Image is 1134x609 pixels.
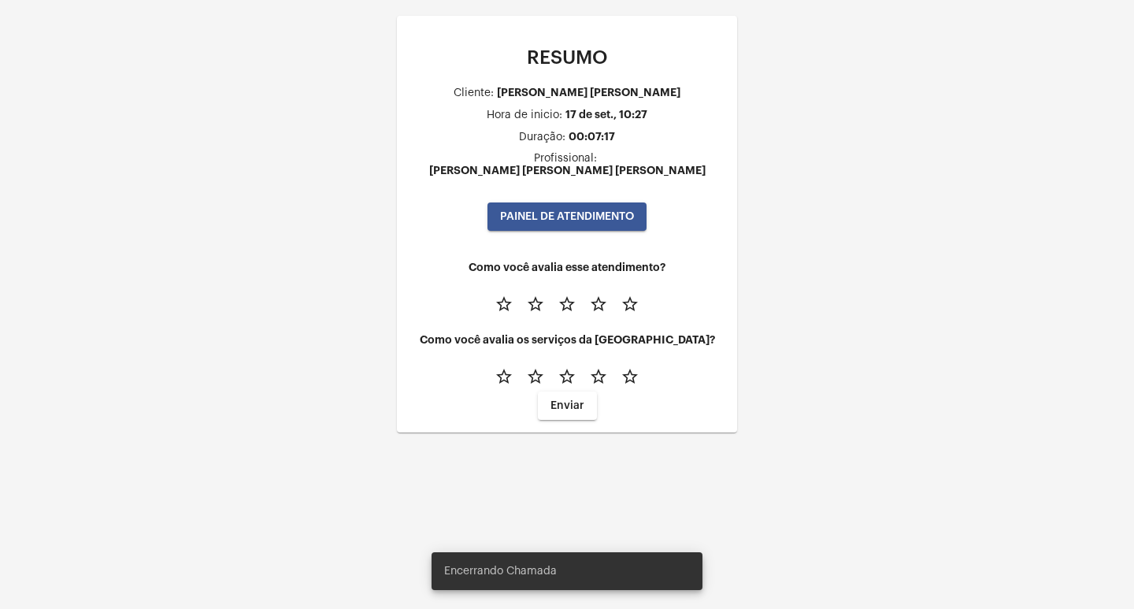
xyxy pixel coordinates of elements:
[495,295,513,314] mat-icon: star_border
[526,367,545,386] mat-icon: star_border
[589,295,608,314] mat-icon: star_border
[565,109,647,121] div: 17 de set., 10:27
[558,295,576,314] mat-icon: star_border
[495,367,513,386] mat-icon: star_border
[487,202,647,231] button: PAINEL DE ATENDIMENTO
[526,295,545,314] mat-icon: star_border
[621,295,639,314] mat-icon: star_border
[621,367,639,386] mat-icon: star_border
[534,153,597,165] div: Profissional:
[487,110,562,121] div: Hora de inicio:
[538,392,597,420] button: Enviar
[569,131,615,143] div: 00:07:17
[409,262,724,273] h4: Como você avalia esse atendimento?
[558,367,576,386] mat-icon: star_border
[409,47,724,68] p: RESUMO
[497,87,680,98] div: [PERSON_NAME] [PERSON_NAME]
[519,132,565,143] div: Duração:
[444,563,557,579] span: Encerrando Chamada
[589,367,608,386] mat-icon: star_border
[500,211,634,222] span: PAINEL DE ATENDIMENTO
[409,334,724,346] h4: Como você avalia os serviços da [GEOGRAPHIC_DATA]?
[454,87,494,99] div: Cliente:
[550,400,584,411] span: Enviar
[429,165,706,176] div: [PERSON_NAME] [PERSON_NAME] [PERSON_NAME]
